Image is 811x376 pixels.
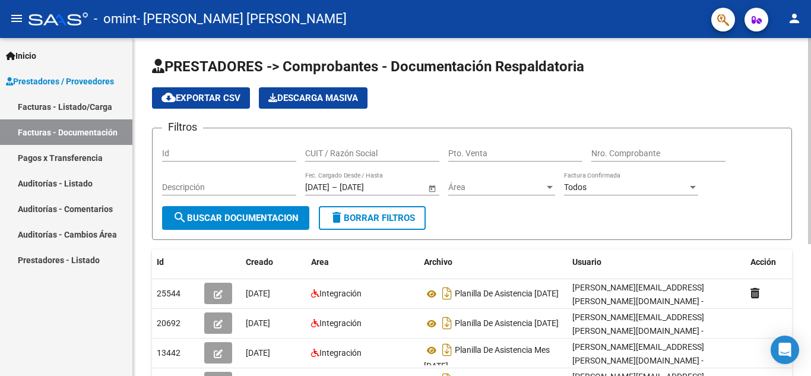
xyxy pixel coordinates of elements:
[319,206,426,230] button: Borrar Filtros
[157,257,164,267] span: Id
[246,318,270,328] span: [DATE]
[572,283,704,320] span: [PERSON_NAME][EMAIL_ADDRESS][PERSON_NAME][DOMAIN_NAME] - [PERSON_NAME]
[319,318,362,328] span: Integración
[94,6,137,32] span: - omint
[306,249,419,275] datatable-header-cell: Area
[241,249,306,275] datatable-header-cell: Creado
[311,257,329,267] span: Area
[173,210,187,225] mat-icon: search
[439,340,455,359] i: Descargar documento
[746,249,805,275] datatable-header-cell: Acción
[305,182,330,192] input: Fecha inicio
[564,182,587,192] span: Todos
[152,58,584,75] span: PRESTADORES -> Comprobantes - Documentación Respaldatoria
[330,213,415,223] span: Borrar Filtros
[319,289,362,298] span: Integración
[161,93,240,103] span: Exportar CSV
[424,257,452,267] span: Archivo
[787,11,802,26] mat-icon: person
[162,119,203,135] h3: Filtros
[152,249,199,275] datatable-header-cell: Id
[330,210,344,225] mat-icon: delete
[568,249,746,275] datatable-header-cell: Usuario
[340,182,398,192] input: Fecha fin
[137,6,347,32] span: - [PERSON_NAME] [PERSON_NAME]
[319,348,362,358] span: Integración
[157,289,180,298] span: 25544
[268,93,358,103] span: Descarga Masiva
[162,206,309,230] button: Buscar Documentacion
[152,87,250,109] button: Exportar CSV
[9,11,24,26] mat-icon: menu
[455,319,559,328] span: Planilla De Asistencia [DATE]
[6,49,36,62] span: Inicio
[426,182,438,194] button: Open calendar
[419,249,568,275] datatable-header-cell: Archivo
[439,314,455,333] i: Descargar documento
[771,336,799,364] div: Open Intercom Messenger
[259,87,368,109] button: Descarga Masiva
[572,312,704,349] span: [PERSON_NAME][EMAIL_ADDRESS][PERSON_NAME][DOMAIN_NAME] - [PERSON_NAME]
[246,348,270,358] span: [DATE]
[161,90,176,105] mat-icon: cloud_download
[448,182,544,192] span: Área
[259,87,368,109] app-download-masive: Descarga masiva de comprobantes (adjuntos)
[157,348,180,358] span: 13442
[439,284,455,303] i: Descargar documento
[572,257,601,267] span: Usuario
[332,182,337,192] span: –
[455,289,559,299] span: Planilla De Asistencia [DATE]
[750,257,776,267] span: Acción
[246,289,270,298] span: [DATE]
[6,75,114,88] span: Prestadores / Proveedores
[246,257,273,267] span: Creado
[157,318,180,328] span: 20692
[173,213,299,223] span: Buscar Documentacion
[424,346,550,371] span: Planilla De Asistencia Mes [DATE]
